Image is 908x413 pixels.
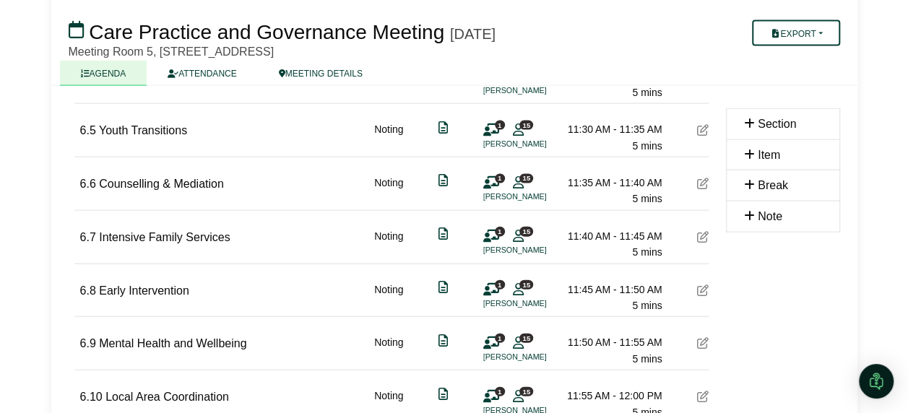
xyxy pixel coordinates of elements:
li: [PERSON_NAME] [483,351,592,363]
div: Open Intercom Messenger [859,364,894,399]
button: Export [752,20,839,46]
div: 11:40 AM - 11:45 AM [561,228,662,244]
span: 15 [519,280,533,290]
span: 1 [495,227,505,236]
span: Meeting Room 5, [STREET_ADDRESS] [69,45,274,58]
span: Break [758,179,788,191]
a: MEETING DETAILS [258,61,384,86]
div: 11:50 AM - 11:55 AM [561,334,662,350]
span: 6.7 [80,231,96,243]
span: 6.9 [80,337,96,349]
span: 1 [495,121,505,130]
span: 1 [495,280,505,290]
li: [PERSON_NAME] [483,191,592,203]
span: 1 [495,387,505,396]
span: Intensive Family Services [99,231,230,243]
span: Note [758,210,782,222]
div: Noting [374,282,403,314]
div: Noting [374,228,403,261]
li: [PERSON_NAME] [483,297,592,310]
div: 11:45 AM - 11:50 AM [561,282,662,297]
div: Noting [374,175,403,207]
span: Early Intervention [99,284,189,297]
span: 5 mins [632,300,662,311]
span: Mental Health and Wellbeing [99,337,246,349]
div: 11:35 AM - 11:40 AM [561,175,662,191]
span: Section [758,118,796,130]
div: Noting [374,334,403,367]
li: [PERSON_NAME] [483,244,592,256]
span: 1 [495,334,505,343]
span: 15 [519,121,533,130]
span: 6.10 [80,391,103,403]
a: ATTENDANCE [147,61,257,86]
li: [PERSON_NAME] [483,138,592,150]
li: [PERSON_NAME] [483,84,592,97]
div: 11:55 AM - 12:00 PM [561,388,662,404]
div: 11:30 AM - 11:35 AM [561,121,662,137]
span: 5 mins [632,87,662,98]
span: 6.6 [80,178,96,190]
span: 5 mins [632,246,662,258]
div: [DATE] [450,25,496,43]
span: Care Practice and Governance Meeting [89,21,444,43]
span: 15 [519,387,533,396]
div: Noting [374,121,403,154]
span: 6.8 [80,284,96,297]
span: 1 [495,174,505,183]
span: 15 [519,227,533,236]
a: AGENDA [60,61,147,86]
span: 5 mins [632,140,662,152]
span: Local Area Coordination [105,391,229,403]
span: Item [758,149,780,161]
span: Counselling & Mediation [99,178,224,190]
span: 5 mins [632,353,662,365]
span: Youth Transitions [99,124,187,136]
span: 5 mins [632,193,662,204]
span: 15 [519,334,533,343]
span: 6.5 [80,124,96,136]
span: 15 [519,174,533,183]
